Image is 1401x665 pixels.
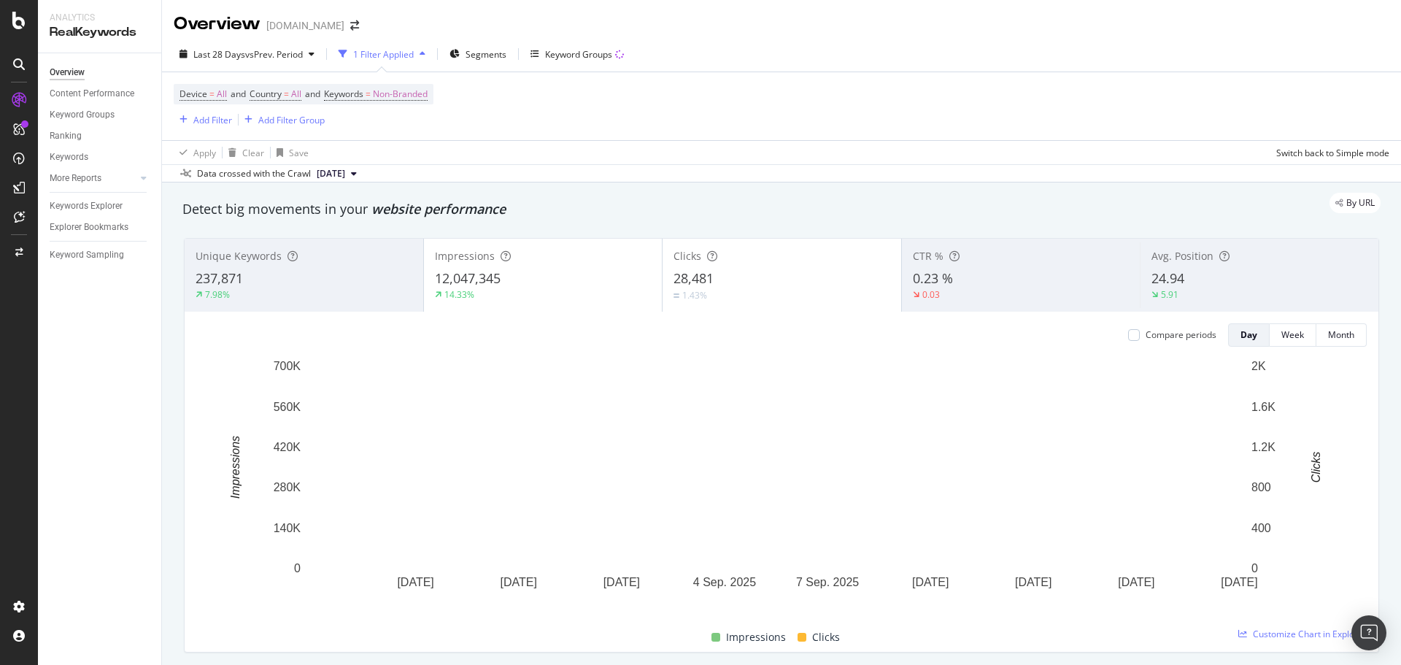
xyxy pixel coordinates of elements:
a: Keywords Explorer [50,199,151,214]
div: Analytics [50,12,150,24]
text: 140K [274,522,301,534]
span: All [291,84,301,104]
text: [DATE] [1118,576,1154,588]
button: 1 Filter Applied [333,42,431,66]
div: Apply [193,147,216,159]
div: Keyword Groups [545,48,612,61]
svg: A chart. [196,358,1356,612]
span: Impressions [726,629,786,646]
div: legacy label [1329,193,1381,213]
text: 4 Sep. 2025 [693,576,756,588]
span: CTR % [913,249,943,263]
span: Segments [466,48,506,61]
a: Content Performance [50,86,151,101]
span: By URL [1346,199,1375,207]
span: Avg. Position [1151,249,1213,263]
span: 24.94 [1151,269,1184,287]
div: Keywords Explorer [50,199,123,214]
div: Week [1281,328,1304,341]
button: Keyword Groups [525,42,630,66]
button: Add Filter [174,111,232,128]
button: Clear [223,141,264,164]
a: Explorer Bookmarks [50,220,151,235]
span: 28,481 [674,269,714,287]
div: 0.03 [922,288,940,301]
span: Non-Branded [373,84,428,104]
img: Equal [674,293,679,298]
span: Customize Chart in Explorer [1253,628,1367,640]
div: 7.98% [205,288,230,301]
div: Keywords [50,150,88,165]
a: Ranking [50,128,151,144]
text: 0 [294,562,301,574]
span: 2025 Sep. 16th [317,167,345,180]
a: Overview [50,65,151,80]
text: 1.2K [1251,441,1275,453]
div: Keyword Groups [50,107,115,123]
text: [DATE] [397,576,433,588]
text: 0 [1251,562,1258,574]
div: Add Filter Group [258,114,325,126]
span: Clicks [812,629,840,646]
span: Unique Keywords [196,249,282,263]
span: Clicks [674,249,701,263]
button: [DATE] [311,165,363,182]
div: More Reports [50,171,101,186]
div: RealKeywords [50,24,150,41]
span: = [209,88,215,100]
span: Country [250,88,282,100]
button: Switch back to Simple mode [1270,141,1389,164]
div: Explorer Bookmarks [50,220,128,235]
span: = [366,88,371,100]
div: Content Performance [50,86,134,101]
div: arrow-right-arrow-left [350,20,359,31]
div: Clear [242,147,264,159]
div: Overview [50,65,85,80]
div: 14.33% [444,288,474,301]
text: 420K [274,441,301,453]
text: Clicks [1310,452,1322,483]
div: 1 Filter Applied [353,48,414,61]
button: Day [1228,323,1270,347]
div: Ranking [50,128,82,144]
div: Day [1240,328,1257,341]
a: Keyword Groups [50,107,151,123]
span: Device [180,88,207,100]
button: Add Filter Group [239,111,325,128]
text: Impressions [229,436,242,499]
div: 5.91 [1161,288,1178,301]
div: Add Filter [193,114,232,126]
text: 2K [1251,360,1266,372]
a: Keyword Sampling [50,247,151,263]
button: Month [1316,323,1367,347]
a: Customize Chart in Explorer [1238,628,1367,640]
text: 800 [1251,481,1271,493]
span: Impressions [435,249,495,263]
text: [DATE] [603,576,640,588]
text: [DATE] [501,576,537,588]
div: Month [1328,328,1354,341]
button: Week [1270,323,1316,347]
span: 12,047,345 [435,269,501,287]
a: More Reports [50,171,136,186]
button: Last 28 DaysvsPrev. Period [174,42,320,66]
span: and [231,88,246,100]
div: [DOMAIN_NAME] [266,18,344,33]
span: 237,871 [196,269,243,287]
text: 700K [274,360,301,372]
span: All [217,84,227,104]
text: [DATE] [912,576,949,588]
text: 560K [274,400,301,412]
span: = [284,88,289,100]
text: 1.6K [1251,400,1275,412]
button: Segments [444,42,512,66]
div: Overview [174,12,260,36]
div: Keyword Sampling [50,247,124,263]
span: vs Prev. Period [245,48,303,61]
text: 7 Sep. 2025 [796,576,859,588]
text: 400 [1251,522,1271,534]
span: 0.23 % [913,269,953,287]
div: Compare periods [1146,328,1216,341]
text: 280K [274,481,301,493]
